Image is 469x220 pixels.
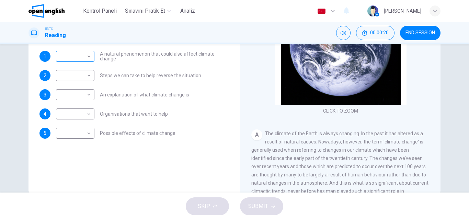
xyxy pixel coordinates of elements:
a: OpenEnglish logo [28,4,80,18]
span: IELTS [45,26,53,31]
span: 4 [44,112,46,116]
span: Organisations that want to help [100,112,168,116]
span: Analiz [180,7,195,15]
span: Kontrol Paneli [83,7,117,15]
span: 1 [44,54,46,59]
button: END SESSION [400,26,441,40]
span: END SESSION [405,30,435,36]
span: An explanation of what climate change is [100,92,189,97]
span: 00:00:20 [370,30,389,36]
div: Hide [356,26,394,40]
img: tr [317,9,326,14]
button: Analiz [177,5,199,17]
span: The climate of the Earth is always changing. In the past it has altered as a result of natural ca... [251,131,430,210]
span: 3 [44,92,46,97]
span: Possible effects of climate change [100,131,175,136]
span: Sınavını Pratik Et [125,7,165,15]
img: Profile picture [367,5,378,16]
span: A natural phenomenon that could also affect climate change [100,51,229,61]
button: Sınavını Pratik Et [122,5,174,17]
span: 5 [44,131,46,136]
h1: Reading [45,31,66,39]
span: 2 [44,73,46,78]
button: Kontrol Paneli [80,5,119,17]
div: A [251,129,262,140]
button: 00:00:20 [356,26,394,40]
span: Steps we can take to help reverse the situation [100,73,201,78]
div: Mute [336,26,351,40]
div: [PERSON_NAME] [384,7,421,15]
img: OpenEnglish logo [28,4,65,18]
